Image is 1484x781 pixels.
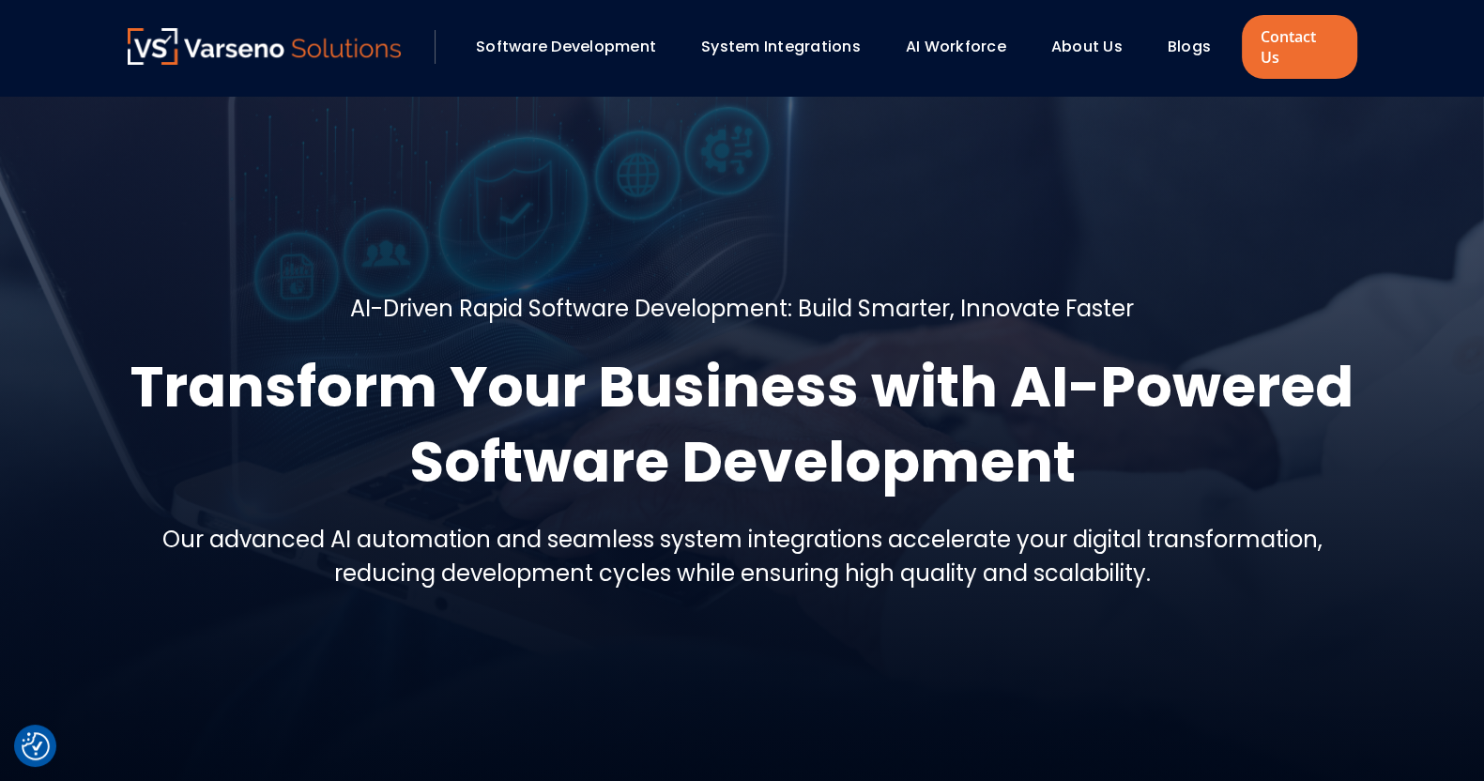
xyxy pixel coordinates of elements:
[22,732,50,760] img: Revisit consent button
[1158,31,1237,63] div: Blogs
[701,36,861,57] a: System Integrations
[128,523,1357,590] h5: Our advanced AI automation and seamless system integrations accelerate your digital transformatio...
[1168,36,1211,57] a: Blogs
[350,292,1134,326] h5: AI-Driven Rapid Software Development: Build Smarter, Innovate Faster
[128,28,402,65] img: Varseno Solutions – Product Engineering & IT Services
[1051,36,1123,57] a: About Us
[1042,31,1149,63] div: About Us
[896,31,1033,63] div: AI Workforce
[1242,15,1356,79] a: Contact Us
[22,732,50,760] button: Cookie Settings
[476,36,656,57] a: Software Development
[692,31,887,63] div: System Integrations
[128,349,1357,499] h1: Transform Your Business with AI-Powered Software Development
[128,28,402,66] a: Varseno Solutions – Product Engineering & IT Services
[467,31,682,63] div: Software Development
[906,36,1006,57] a: AI Workforce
